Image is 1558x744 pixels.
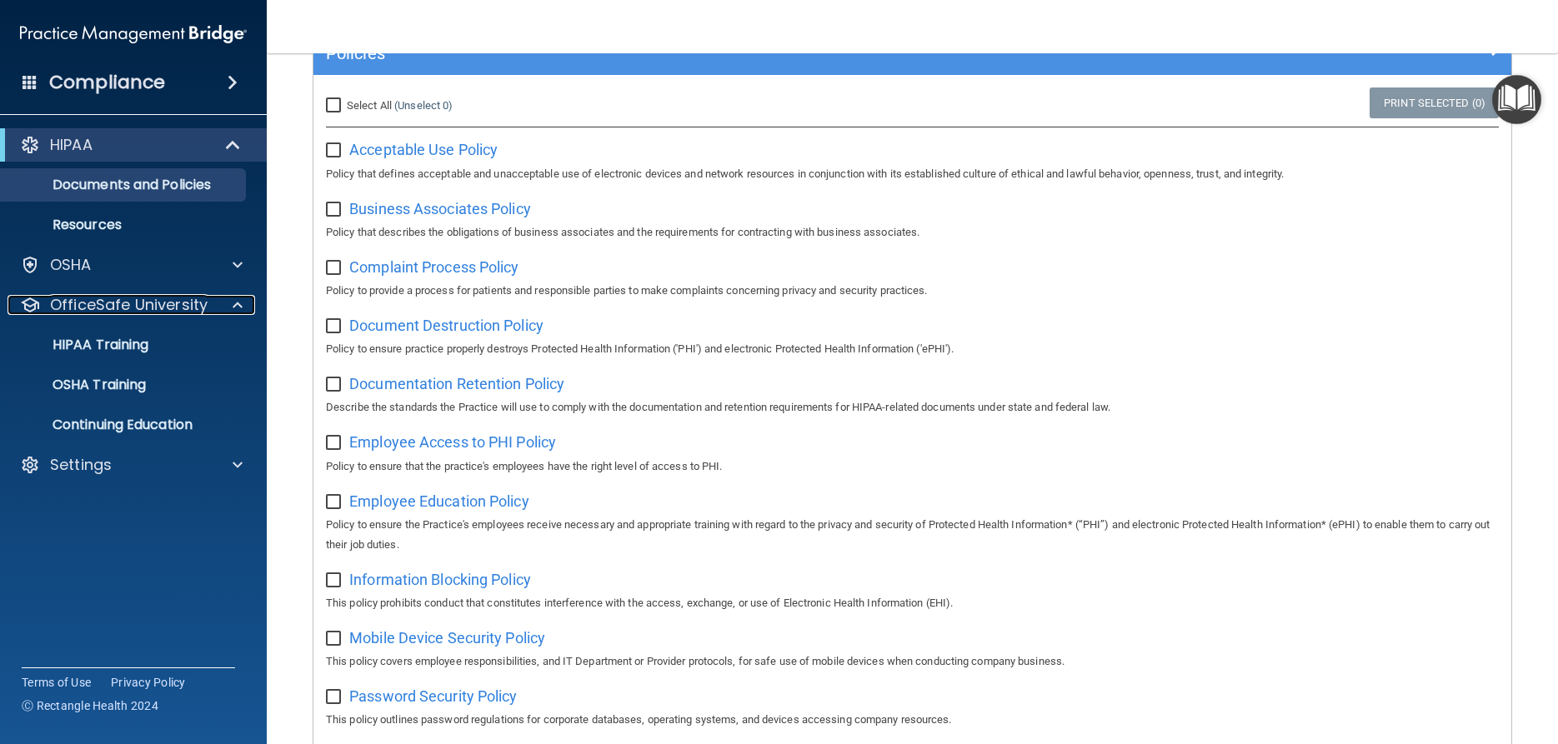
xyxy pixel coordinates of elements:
p: This policy covers employee responsibilities, and IT Department or Provider protocols, for safe u... [326,652,1499,672]
span: Documentation Retention Policy [349,375,564,392]
a: Privacy Policy [111,674,186,691]
a: Terms of Use [22,674,91,691]
p: Policy that describes the obligations of business associates and the requirements for contracting... [326,222,1499,242]
p: OfficeSafe University [50,295,208,315]
p: This policy prohibits conduct that constitutes interference with the access, exchange, or use of ... [326,593,1499,613]
span: Document Destruction Policy [349,317,544,334]
a: HIPAA [20,135,242,155]
p: Documents and Policies [11,177,238,193]
p: Policy to ensure that the practice's employees have the right level of access to PHI. [326,457,1499,477]
span: Complaint Process Policy [349,258,518,276]
p: Policy to ensure practice properly destroys Protected Health Information ('PHI') and electronic P... [326,339,1499,359]
a: OfficeSafe University [20,295,243,315]
span: Ⓒ Rectangle Health 2024 [22,697,158,714]
h4: Compliance [49,71,165,94]
p: Settings [50,455,112,475]
a: Print Selected (0) [1370,87,1499,118]
p: OSHA Training [11,377,146,393]
span: Password Security Policy [349,687,517,705]
span: Employee Education Policy [349,492,529,510]
span: Information Blocking Policy [349,571,531,588]
p: HIPAA Training [11,337,148,353]
span: Business Associates Policy [349,200,531,217]
a: Policies [326,40,1499,67]
p: Describe the standards the Practice will use to comply with the documentation and retention requi... [326,397,1499,417]
p: HIPAA [50,135,93,155]
p: Policy that defines acceptable and unacceptable use of electronic devices and network resources i... [326,164,1499,184]
iframe: Drift Widget Chat Controller [1270,626,1538,692]
a: (Unselect 0) [394,99,453,112]
p: Policy to ensure the Practice's employees receive necessary and appropriate training with regard ... [326,515,1499,555]
p: Resources [11,217,238,233]
span: Mobile Device Security Policy [349,629,545,647]
a: Settings [20,455,243,475]
p: Policy to provide a process for patients and responsible parties to make complaints concerning pr... [326,281,1499,301]
span: Select All [347,99,392,112]
p: This policy outlines password regulations for corporate databases, operating systems, and devices... [326,710,1499,730]
p: Continuing Education [11,417,238,433]
img: PMB logo [20,17,247,51]
span: Employee Access to PHI Policy [349,433,556,451]
input: Select All (Unselect 0) [326,99,345,112]
button: Open Resource Center [1492,75,1541,124]
span: Acceptable Use Policy [349,141,498,158]
p: OSHA [50,255,92,275]
a: OSHA [20,255,243,275]
h5: Policies [326,44,1200,62]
